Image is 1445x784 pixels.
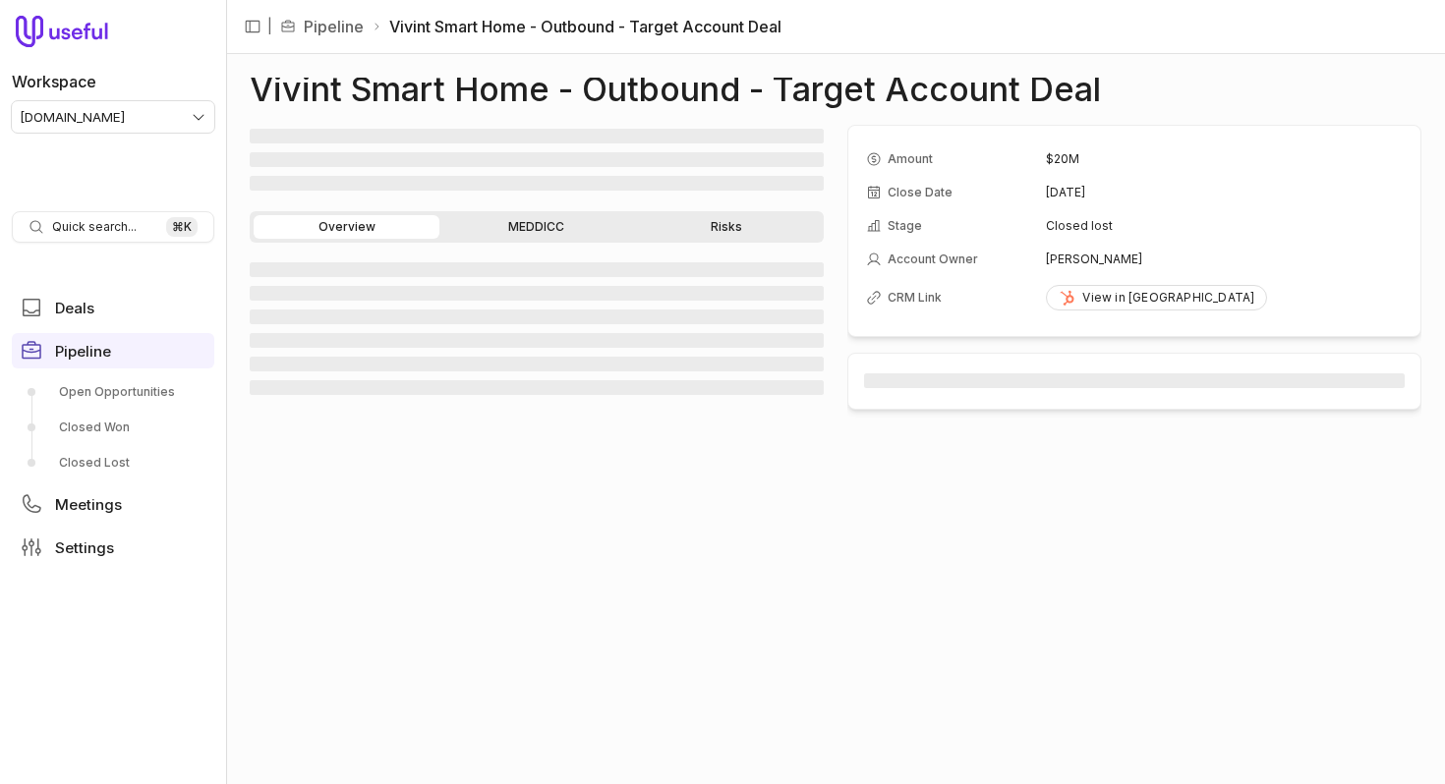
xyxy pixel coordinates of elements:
[888,185,953,200] span: Close Date
[250,262,824,277] span: ‌
[12,447,214,478] a: Closed Lost
[1046,185,1085,200] time: [DATE]
[166,217,198,237] kbd: ⌘ K
[250,380,824,395] span: ‌
[55,497,122,512] span: Meetings
[304,15,364,38] a: Pipeline
[55,301,94,315] span: Deals
[238,12,267,41] button: Collapse sidebar
[372,15,781,38] li: Vivint Smart Home - Outbound - Target Account Deal
[12,290,214,325] a: Deals
[267,15,272,38] span: |
[12,333,214,368] a: Pipeline
[12,412,214,443] a: Closed Won
[888,290,942,306] span: CRM Link
[1059,290,1254,306] div: View in [GEOGRAPHIC_DATA]
[254,215,439,239] a: Overview
[55,344,111,359] span: Pipeline
[12,530,214,565] a: Settings
[250,309,824,324] span: ‌
[634,215,820,239] a: Risks
[1046,244,1403,275] td: [PERSON_NAME]
[250,357,824,371] span: ‌
[12,376,214,478] div: Pipeline submenu
[1046,285,1267,310] a: View in [GEOGRAPHIC_DATA]
[52,219,137,235] span: Quick search...
[250,78,1101,101] h1: Vivint Smart Home - Outbound - Target Account Deal
[250,333,824,348] span: ‌
[888,151,933,167] span: Amount
[55,540,114,555] span: Settings
[888,218,922,234] span: Stage
[250,152,824,167] span: ‌
[250,129,824,143] span: ‌
[12,486,214,522] a: Meetings
[1046,210,1403,242] td: Closed lost
[12,376,214,408] a: Open Opportunities
[888,252,978,267] span: Account Owner
[443,215,629,239] a: MEDDICC
[250,286,824,301] span: ‌
[1046,143,1403,175] td: $20M
[864,373,1405,388] span: ‌
[12,70,96,93] label: Workspace
[250,176,824,191] span: ‌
